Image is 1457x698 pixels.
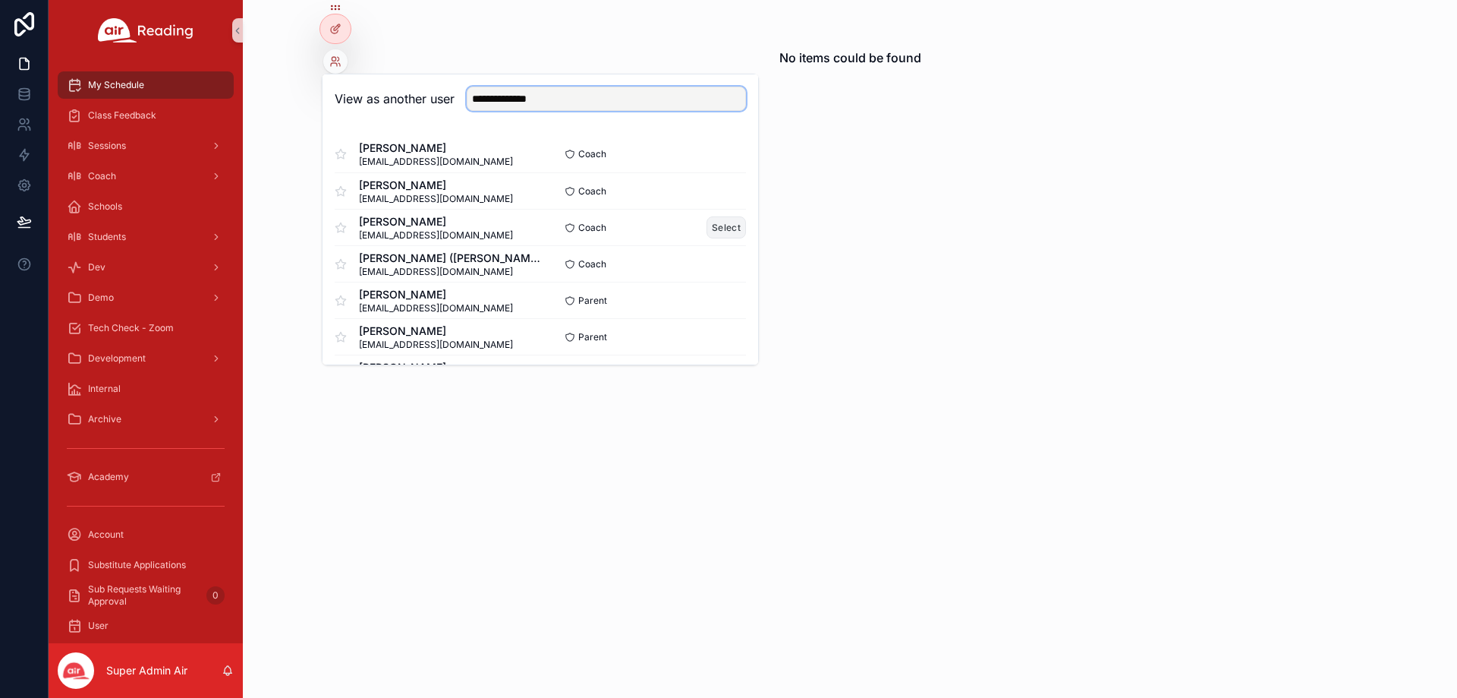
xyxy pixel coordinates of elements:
[335,90,455,108] h2: View as another user
[58,406,234,433] a: Archive
[359,266,540,278] span: [EMAIL_ADDRESS][DOMAIN_NAME]
[359,229,513,242] span: [EMAIL_ADDRESS][DOMAIN_NAME]
[359,302,513,314] span: [EMAIL_ADDRESS][DOMAIN_NAME]
[58,193,234,220] a: Schools
[578,185,606,197] span: Coach
[49,61,243,643] div: scrollable content
[58,463,234,491] a: Academy
[578,148,606,160] span: Coach
[359,141,513,156] span: [PERSON_NAME]
[206,586,225,605] div: 0
[88,201,122,213] span: Schools
[88,413,121,425] span: Archive
[88,109,156,122] span: Class Feedback
[578,331,607,343] span: Parent
[58,521,234,548] a: Account
[88,559,186,571] span: Substitute Applications
[578,222,606,234] span: Coach
[359,251,540,266] span: [PERSON_NAME] ([PERSON_NAME]) [PERSON_NAME]
[58,551,234,579] a: Substitute Applications
[98,18,194,43] img: App logo
[58,375,234,403] a: Internal
[88,140,126,152] span: Sessions
[58,612,234,640] a: User
[88,471,129,483] span: Academy
[706,216,746,238] button: Select
[88,383,121,395] span: Internal
[58,163,234,190] a: Coach
[88,352,146,365] span: Development
[359,178,513,193] span: [PERSON_NAME]
[88,261,105,273] span: Dev
[88,231,126,243] span: Students
[58,284,234,311] a: Demo
[58,71,234,99] a: My Schedule
[359,156,513,168] span: [EMAIL_ADDRESS][DOMAIN_NAME]
[359,360,513,375] span: [PERSON_NAME]
[88,292,114,304] span: Demo
[88,79,144,91] span: My Schedule
[58,223,234,251] a: Students
[106,663,187,678] p: Super Admin Air
[88,620,109,632] span: User
[58,582,234,609] a: Sub Requests Waiting Approval0
[58,254,234,281] a: Dev
[58,132,234,159] a: Sessions
[88,170,116,182] span: Coach
[779,49,921,67] h2: No items could be found
[58,102,234,129] a: Class Feedback
[88,583,200,608] span: Sub Requests Waiting Approval
[88,529,124,541] span: Account
[359,214,513,229] span: [PERSON_NAME]
[58,345,234,372] a: Development
[359,287,513,302] span: [PERSON_NAME]
[88,322,174,334] span: Tech Check - Zoom
[578,295,607,307] span: Parent
[359,193,513,205] span: [EMAIL_ADDRESS][DOMAIN_NAME]
[578,258,606,270] span: Coach
[359,324,513,339] span: [PERSON_NAME]
[359,339,513,351] span: [EMAIL_ADDRESS][DOMAIN_NAME]
[58,314,234,342] a: Tech Check - Zoom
